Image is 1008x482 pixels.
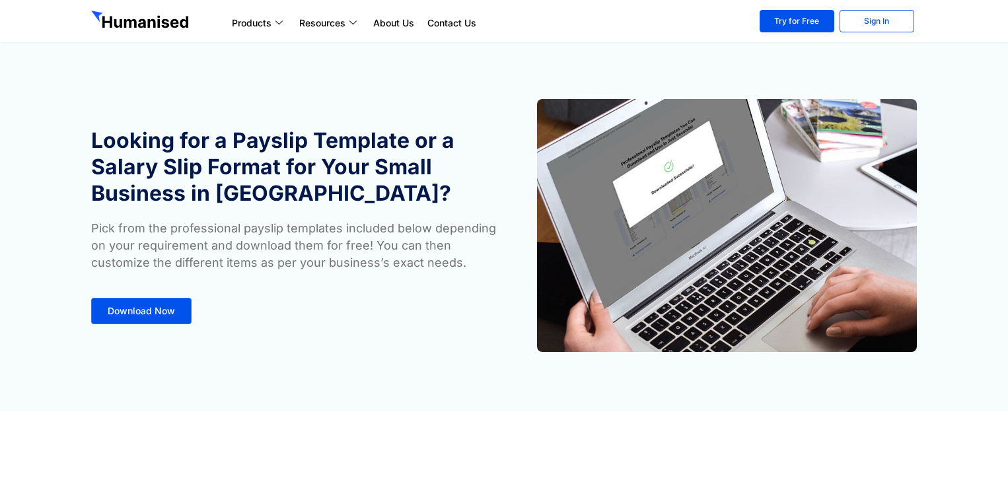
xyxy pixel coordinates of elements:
a: Sign In [840,10,914,32]
a: Download Now [91,298,192,324]
h1: Looking for a Payslip Template or a Salary Slip Format for Your Small Business in [GEOGRAPHIC_DATA]? [91,127,497,207]
a: Products [225,15,293,31]
a: Contact Us [421,15,483,31]
span: Download Now [108,306,175,316]
a: Resources [293,15,367,31]
p: Pick from the professional payslip templates included below depending on your requirement and dow... [91,220,497,271]
a: Try for Free [760,10,834,32]
img: GetHumanised Logo [91,11,192,32]
a: About Us [367,15,421,31]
